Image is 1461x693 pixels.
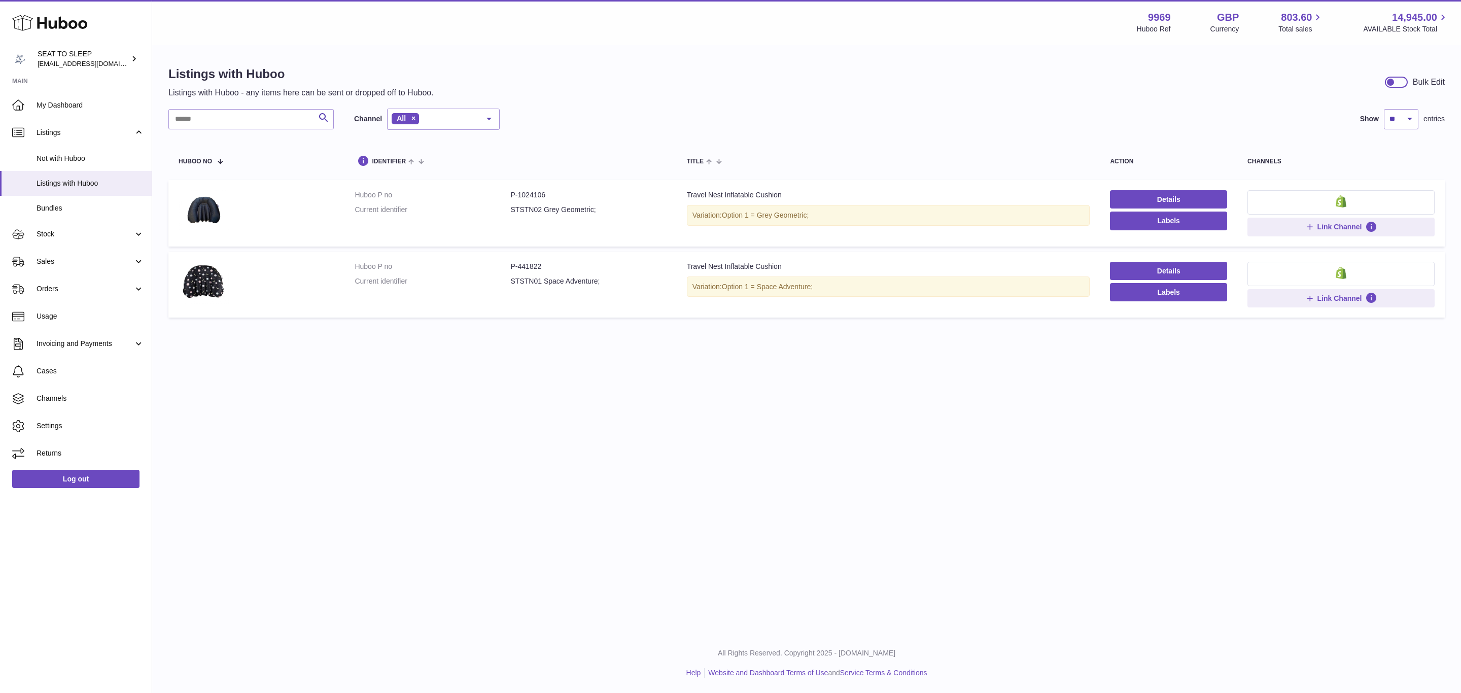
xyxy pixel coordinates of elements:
a: Details [1110,262,1227,280]
span: Listings [37,128,133,137]
span: Stock [37,229,133,239]
span: entries [1423,114,1445,124]
a: Log out [12,470,140,488]
a: Details [1110,190,1227,209]
div: Bulk Edit [1413,77,1445,88]
span: Cases [37,366,144,376]
strong: 9969 [1148,11,1171,24]
span: [EMAIL_ADDRESS][DOMAIN_NAME] [38,59,149,67]
span: Invoicing and Payments [37,339,133,349]
p: All Rights Reserved. Copyright 2025 - [DOMAIN_NAME] [160,648,1453,658]
img: Travel Nest Inflatable Cushion [179,262,229,304]
dt: Current identifier [355,205,510,215]
button: Link Channel [1247,289,1435,307]
span: identifier [372,158,406,165]
img: internalAdmin-9969@internal.huboo.com [12,51,27,66]
p: Listings with Huboo - any items here can be sent or dropped off to Huboo. [168,87,434,98]
dt: Huboo P no [355,262,510,271]
span: Listings with Huboo [37,179,144,188]
div: Variation: [687,205,1090,226]
li: and [705,668,927,678]
img: shopify-small.png [1336,195,1346,207]
h1: Listings with Huboo [168,66,434,82]
dd: STSTN02 Grey Geometric; [511,205,667,215]
span: My Dashboard [37,100,144,110]
strong: GBP [1217,11,1239,24]
dd: STSTN01 Space Adventure; [511,276,667,286]
img: Travel Nest Inflatable Cushion [179,190,229,230]
button: Labels [1110,283,1227,301]
span: Returns [37,448,144,458]
a: Help [686,669,701,677]
span: AVAILABLE Stock Total [1363,24,1449,34]
a: Website and Dashboard Terms of Use [708,669,828,677]
dd: P-1024106 [511,190,667,200]
span: Option 1 = Space Adventure; [722,283,813,291]
div: Currency [1210,24,1239,34]
span: Option 1 = Grey Geometric; [722,211,809,219]
button: Link Channel [1247,218,1435,236]
a: 803.60 Total sales [1278,11,1324,34]
button: Labels [1110,212,1227,230]
span: Total sales [1278,24,1324,34]
span: 803.60 [1281,11,1312,24]
span: All [397,114,406,122]
div: Travel Nest Inflatable Cushion [687,190,1090,200]
dt: Huboo P no [355,190,510,200]
span: Bundles [37,203,144,213]
span: Channels [37,394,144,403]
span: Settings [37,421,144,431]
label: Show [1360,114,1379,124]
span: Not with Huboo [37,154,144,163]
span: 14,945.00 [1392,11,1437,24]
label: Channel [354,114,382,124]
div: Variation: [687,276,1090,297]
span: Link Channel [1317,294,1362,303]
span: Huboo no [179,158,212,165]
div: Huboo Ref [1137,24,1171,34]
div: channels [1247,158,1435,165]
div: Travel Nest Inflatable Cushion [687,262,1090,271]
div: SEAT TO SLEEP [38,49,129,68]
img: shopify-small.png [1336,267,1346,279]
span: title [687,158,704,165]
dt: Current identifier [355,276,510,286]
a: 14,945.00 AVAILABLE Stock Total [1363,11,1449,34]
dd: P-441822 [511,262,667,271]
span: Orders [37,284,133,294]
span: Sales [37,257,133,266]
span: Usage [37,311,144,321]
a: Service Terms & Conditions [840,669,927,677]
div: action [1110,158,1227,165]
span: Link Channel [1317,222,1362,231]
